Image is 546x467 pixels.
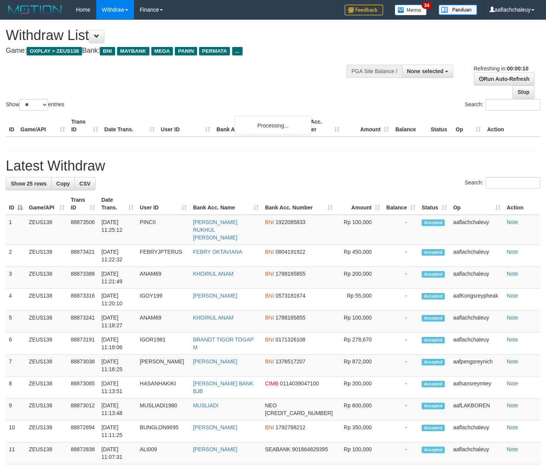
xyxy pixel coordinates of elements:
a: Note [507,293,518,299]
span: NEO [265,402,276,408]
span: BNI [265,424,274,430]
th: Bank Acc. Number [293,115,343,137]
span: Copy 0804191922 to clipboard [275,249,305,255]
td: - [383,289,419,311]
a: Note [507,336,518,343]
a: KHOIRUL ANAM [193,315,233,321]
td: Rp 600,000 [336,398,383,420]
td: aafpengsreynich [450,355,504,377]
td: [DATE] 11:13:48 [98,398,137,420]
th: Balance: activate to sort column ascending [383,193,419,215]
a: Show 25 rows [6,177,52,190]
td: aaflachchaleuy [450,420,504,442]
td: aaflachchaleuy [450,311,504,333]
select: Showentries [19,99,48,110]
span: Accepted [422,293,445,300]
td: 88873085 [68,377,99,398]
th: Game/API: activate to sort column ascending [26,193,68,215]
span: Refreshing in: [474,65,528,72]
span: Copy 1376517207 to clipboard [275,358,305,365]
th: ID [6,115,17,137]
td: ZEUS138 [26,289,68,311]
h4: Game: Bank: [6,47,356,55]
td: ZEUS138 [26,245,68,267]
label: Search: [465,177,540,189]
td: Rp 100,000 [336,311,383,333]
td: 88873038 [68,355,99,377]
th: Op [452,115,484,137]
th: ID: activate to sort column descending [6,193,26,215]
td: Rp 200,000 [336,377,383,398]
span: Copy 1788165855 to clipboard [275,271,305,277]
th: Bank Acc. Number: activate to sort column ascending [262,193,336,215]
td: ALI009 [137,442,190,464]
td: Rp 100,000 [336,442,383,464]
td: 88872894 [68,420,99,442]
span: Copy 0114039047100 to clipboard [280,380,319,387]
span: Accepted [422,403,445,409]
td: aafsansreymtey [450,377,504,398]
label: Show entries [6,99,64,110]
th: User ID: activate to sort column ascending [137,193,190,215]
td: [PERSON_NAME] [137,355,190,377]
span: OXPLAY > ZEUS138 [27,47,82,55]
td: IGOY199 [137,289,190,311]
a: Run Auto-Refresh [474,72,534,85]
th: Bank Acc. Name: activate to sort column ascending [190,193,262,215]
span: 34 [422,2,432,9]
td: Rp 100,000 [336,215,383,245]
th: Date Trans. [101,115,158,137]
span: Show 25 rows [11,181,47,187]
td: - [383,215,419,245]
td: - [383,333,419,355]
td: 88872838 [68,442,99,464]
span: BNI [265,219,274,225]
a: Note [507,446,518,452]
span: Copy 901864829395 to clipboard [292,446,328,452]
span: BNI [265,293,274,299]
td: - [383,377,419,398]
td: aafKongsreypheak [450,289,504,311]
label: Search: [465,99,540,110]
span: Copy 0171326108 to clipboard [275,336,305,343]
a: CSV [74,177,95,190]
th: Amount: activate to sort column ascending [336,193,383,215]
td: ZEUS138 [26,398,68,420]
a: Note [507,271,518,277]
span: Accepted [422,249,445,256]
td: ZEUS138 [26,311,68,333]
td: 88873388 [68,267,99,289]
td: - [383,267,419,289]
span: MAYBANK [117,47,149,55]
td: ZEUS138 [26,333,68,355]
a: Stop [513,85,534,99]
h1: Withdraw List [6,28,356,43]
td: BUNGLON9695 [137,420,190,442]
td: - [383,398,419,420]
td: 8 [6,377,26,398]
div: Processing... [234,116,312,135]
span: MEGA [151,47,173,55]
span: BNI [265,358,274,365]
strong: 00:00:10 [507,65,528,72]
span: BNI [265,315,274,321]
span: Copy [56,181,70,187]
th: Trans ID: activate to sort column ascending [68,193,99,215]
span: BNI [265,271,274,277]
td: 4 [6,289,26,311]
span: PANIN [175,47,197,55]
td: FEBRYJPTERUS [137,245,190,267]
td: ZEUS138 [26,442,68,464]
td: Rp 450,000 [336,245,383,267]
td: [DATE] 11:16:25 [98,355,137,377]
a: Copy [51,177,75,190]
th: Bank Acc. Name [213,115,293,137]
span: ... [232,47,243,55]
td: HASANHAKIKI [137,377,190,398]
span: Copy 1792768212 to clipboard [275,424,305,430]
span: Accepted [422,359,445,365]
td: 10 [6,420,26,442]
a: Note [507,249,518,255]
span: Copy 1788165855 to clipboard [275,315,305,321]
td: [DATE] 11:20:10 [98,289,137,311]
